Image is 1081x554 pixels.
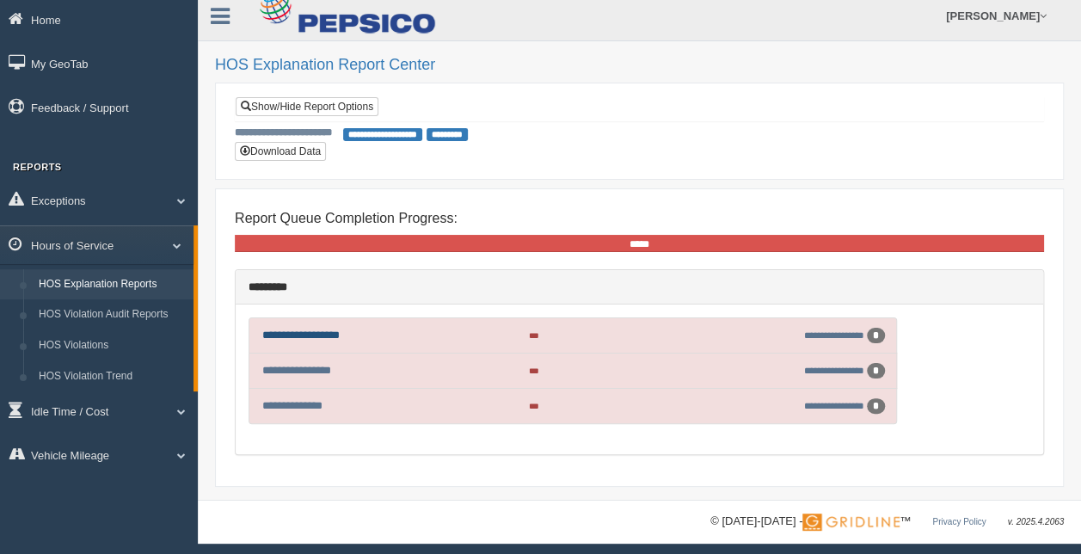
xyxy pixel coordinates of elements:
[710,513,1064,531] div: © [DATE]-[DATE] - ™
[932,517,986,526] a: Privacy Policy
[31,330,193,361] a: HOS Violations
[215,57,1064,74] h2: HOS Explanation Report Center
[802,514,900,531] img: Gridline
[1008,517,1064,526] span: v. 2025.4.2063
[31,269,193,300] a: HOS Explanation Reports
[235,211,1044,226] h4: Report Queue Completion Progress:
[31,299,193,330] a: HOS Violation Audit Reports
[235,142,326,161] button: Download Data
[236,97,378,116] a: Show/Hide Report Options
[31,361,193,392] a: HOS Violation Trend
